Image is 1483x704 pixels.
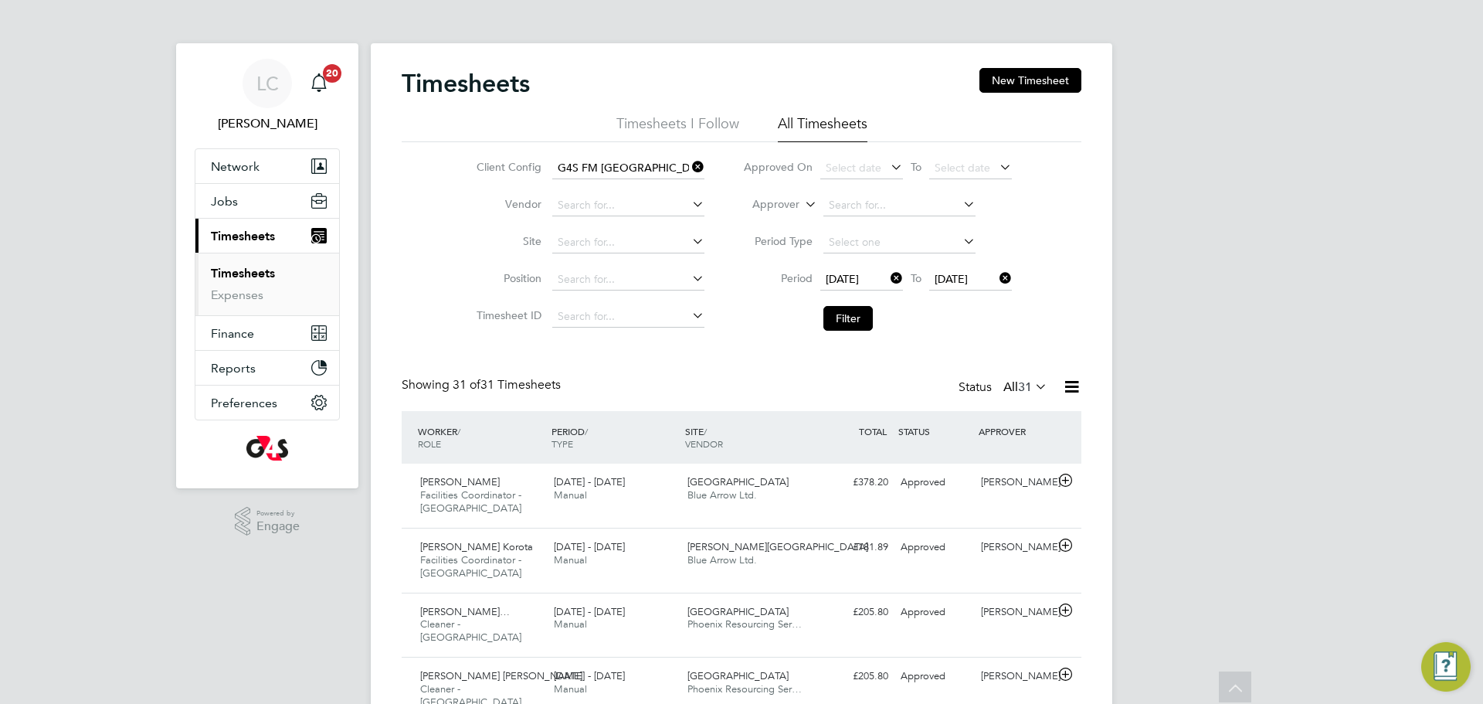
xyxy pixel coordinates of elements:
[826,161,881,175] span: Select date
[975,664,1055,689] div: [PERSON_NAME]
[959,377,1050,399] div: Status
[1421,642,1471,692] button: Engage Resource Center
[975,535,1055,560] div: [PERSON_NAME]
[420,617,521,644] span: Cleaner - [GEOGRAPHIC_DATA]
[420,553,521,580] span: Facilities Coordinator - [GEOGRAPHIC_DATA]
[554,488,587,502] span: Manual
[420,475,500,488] span: [PERSON_NAME]
[1003,379,1047,395] label: All
[894,664,975,689] div: Approved
[211,287,263,302] a: Expenses
[420,605,510,618] span: [PERSON_NAME]…
[472,271,541,285] label: Position
[552,232,704,253] input: Search for...
[552,195,704,216] input: Search for...
[211,266,275,281] a: Timesheets
[778,114,867,142] li: All Timesheets
[935,161,990,175] span: Select date
[304,59,334,108] a: 20
[554,669,625,682] span: [DATE] - [DATE]
[906,268,926,288] span: To
[687,475,789,488] span: [GEOGRAPHIC_DATA]
[211,229,275,243] span: Timesheets
[552,158,704,179] input: Search for...
[195,184,339,218] button: Jobs
[195,149,339,183] button: Network
[176,43,358,488] nav: Main navigation
[548,417,681,457] div: PERIOD
[402,68,530,99] h2: Timesheets
[616,114,739,142] li: Timesheets I Follow
[554,540,625,553] span: [DATE] - [DATE]
[453,377,480,393] span: 31 of
[687,682,802,695] span: Phoenix Resourcing Ser…
[814,535,894,560] div: £181.89
[195,436,340,461] a: Go to home page
[420,669,582,682] span: [PERSON_NAME] [PERSON_NAME]
[894,600,975,625] div: Approved
[704,425,707,437] span: /
[554,553,587,566] span: Manual
[894,417,975,445] div: STATUS
[195,316,339,350] button: Finance
[859,425,887,437] span: TOTAL
[823,232,976,253] input: Select one
[687,488,757,502] span: Blue Arrow Ltd.
[420,540,533,553] span: [PERSON_NAME] Korota
[256,73,279,94] span: LC
[256,520,300,533] span: Engage
[552,306,704,328] input: Search for...
[457,425,460,437] span: /
[323,64,341,83] span: 20
[814,664,894,689] div: £205.80
[195,114,340,133] span: Lilingxi Chen
[975,470,1055,495] div: [PERSON_NAME]
[585,425,588,437] span: /
[551,437,573,450] span: TYPE
[195,219,339,253] button: Timesheets
[554,617,587,631] span: Manual
[681,417,815,457] div: SITE
[472,160,541,174] label: Client Config
[814,600,894,625] div: £205.80
[195,253,339,315] div: Timesheets
[235,507,300,536] a: Powered byEngage
[211,396,277,410] span: Preferences
[894,470,975,495] div: Approved
[743,271,813,285] label: Period
[906,157,926,177] span: To
[935,272,968,286] span: [DATE]
[685,437,723,450] span: VENDOR
[195,351,339,385] button: Reports
[975,600,1055,625] div: [PERSON_NAME]
[743,160,813,174] label: Approved On
[195,386,339,420] button: Preferences
[195,59,340,133] a: LC[PERSON_NAME]
[402,377,564,393] div: Showing
[687,553,757,566] span: Blue Arrow Ltd.
[979,68,1081,93] button: New Timesheet
[554,682,587,695] span: Manual
[687,540,868,553] span: [PERSON_NAME][GEOGRAPHIC_DATA]
[1018,379,1032,395] span: 31
[472,197,541,211] label: Vendor
[814,470,894,495] div: £378.20
[211,194,238,209] span: Jobs
[823,195,976,216] input: Search for...
[211,159,260,174] span: Network
[414,417,548,457] div: WORKER
[730,197,799,213] label: Approver
[246,436,288,461] img: g4s-logo-retina.png
[552,269,704,291] input: Search for...
[453,377,561,393] span: 31 Timesheets
[975,417,1055,445] div: APPROVER
[823,306,873,331] button: Filter
[687,669,789,682] span: [GEOGRAPHIC_DATA]
[894,535,975,560] div: Approved
[418,437,441,450] span: ROLE
[420,488,521,515] span: Facilities Coordinator - [GEOGRAPHIC_DATA]
[211,361,256,376] span: Reports
[554,605,625,618] span: [DATE] - [DATE]
[472,234,541,248] label: Site
[256,507,300,520] span: Powered by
